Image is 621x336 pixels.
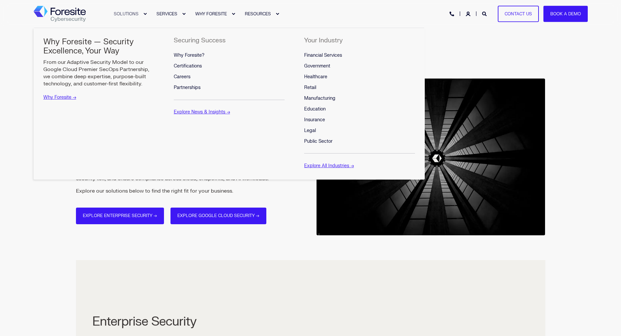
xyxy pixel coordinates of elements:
[174,52,204,58] span: Why Foresite?
[174,37,226,44] h5: Securing Success
[304,85,316,90] span: Retail
[304,106,326,112] span: Education
[34,6,86,22] img: Foresite logo, a hexagon shape of blues with a directional arrow to the right hand side, and the ...
[143,12,147,16] div: Expand SOLUTIONS
[275,12,279,16] div: Expand RESOURCES
[231,12,235,16] div: Expand WHY FORESITE
[304,128,316,133] span: Legal
[43,59,154,87] p: From our Adaptive Security Model to our Google Cloud Premier SecOps Partnership, we combine deep ...
[482,11,488,16] a: Open Search
[114,11,139,16] span: SOLUTIONS
[92,315,417,328] h2: Enterprise Security
[543,6,588,22] a: Book a Demo
[466,11,472,16] a: Login
[304,37,343,44] span: Your Industry
[245,11,271,16] span: RESOURCES
[304,163,354,168] a: Explore All Industries →
[304,139,333,144] span: Public Sector
[304,95,335,101] span: Manufacturing
[76,208,164,224] a: Explore Enterprise Security →
[76,187,305,195] p: Explore our solutions below to find the right fit for your business.
[304,63,330,69] span: Government
[174,63,202,69] span: Certifications
[182,12,186,16] div: Expand SERVICES
[174,109,230,115] a: Explore News & Insights →
[498,6,539,22] a: Contact Us
[304,117,325,123] span: Insurance
[34,6,86,22] a: Back to Home
[304,52,342,58] span: Financial Services
[195,11,227,16] span: WHY FORESITE
[304,74,327,80] span: Healthcare
[43,37,154,55] h5: Why Foresite — Security Excellence, Your Way
[170,208,266,224] a: Explore Google Cloud Security →
[174,74,190,80] span: Careers
[174,85,200,90] span: Partnerships
[594,309,621,336] iframe: LiveChat chat widget
[43,95,76,100] a: Why Foresite →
